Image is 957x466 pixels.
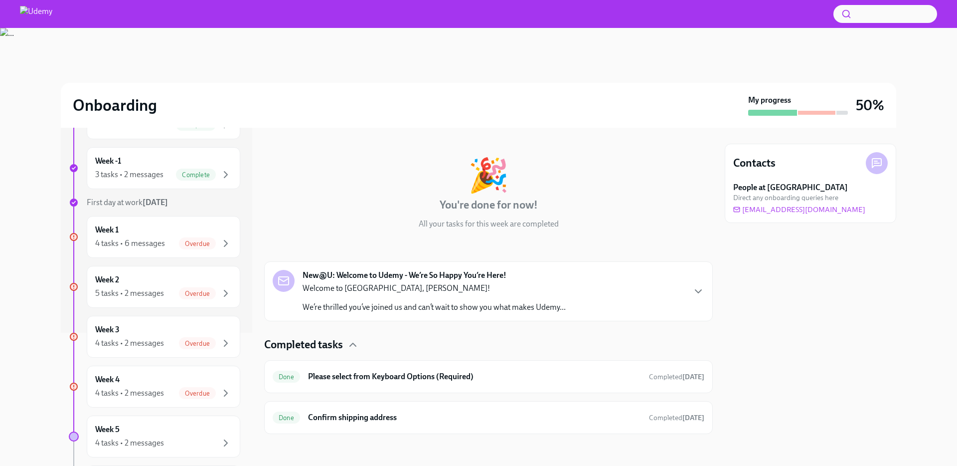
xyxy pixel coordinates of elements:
a: Week 25 tasks • 2 messagesOverdue [69,266,240,308]
img: Udemy [20,6,52,22]
strong: [DATE] [143,198,168,207]
div: 4 tasks • 2 messages [95,438,164,449]
span: Overdue [179,340,216,347]
div: 4 tasks • 6 messages [95,238,165,249]
div: 4 tasks • 2 messages [95,338,164,349]
h6: Week 3 [95,324,120,335]
span: Overdue [179,390,216,397]
h6: Confirm shipping address [308,412,641,423]
h6: Week 1 [95,225,119,235]
a: Week 54 tasks • 2 messages [69,416,240,458]
strong: People at [GEOGRAPHIC_DATA] [733,182,848,193]
strong: [DATE] [682,373,704,381]
h3: 50% [856,96,884,114]
h4: You're done for now! [440,198,538,213]
h6: Week 2 [95,274,119,285]
strong: [DATE] [682,414,704,422]
div: 4 tasks • 2 messages [95,388,164,399]
div: 5 tasks • 2 messages [95,288,164,299]
a: Week 44 tasks • 2 messagesOverdue [69,366,240,408]
a: First day at work[DATE] [69,197,240,208]
span: August 18th, 2025 11:33 [649,413,704,423]
a: Week 34 tasks • 2 messagesOverdue [69,316,240,358]
span: Done [273,414,300,422]
p: Welcome to [GEOGRAPHIC_DATA], [PERSON_NAME]! [303,283,566,294]
span: Completed [649,373,704,381]
span: Complete [176,171,216,179]
h6: Week 5 [95,424,120,435]
span: Direct any onboarding queries here [733,193,838,203]
div: 🎉 [468,159,509,192]
span: Completed [649,414,704,422]
p: All your tasks for this week are completed [419,219,559,230]
a: Week -13 tasks • 2 messagesComplete [69,147,240,189]
h6: Please select from Keyboard Options (Required) [308,371,641,382]
h6: Week 4 [95,374,120,385]
div: 3 tasks • 2 messages [95,169,163,180]
p: We’re thrilled you’ve joined us and can’t wait to show you what makes Udemy... [303,302,566,313]
span: Overdue [179,240,216,247]
div: Completed tasks [264,337,713,352]
span: First day at work [87,198,168,207]
span: Overdue [179,290,216,297]
a: [EMAIL_ADDRESS][DOMAIN_NAME] [733,205,865,215]
a: DonePlease select from Keyboard Options (Required)Completed[DATE] [273,369,704,385]
span: Done [273,373,300,381]
a: DoneConfirm shipping addressCompleted[DATE] [273,410,704,426]
a: Week 14 tasks • 6 messagesOverdue [69,216,240,258]
h6: Week -1 [95,156,121,167]
h4: Completed tasks [264,337,343,352]
span: August 20th, 2025 12:34 [649,372,704,382]
strong: New@U: Welcome to Udemy - We’re So Happy You’re Here! [303,270,506,281]
strong: My progress [748,95,791,106]
h4: Contacts [733,156,776,171]
h2: Onboarding [73,95,157,115]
